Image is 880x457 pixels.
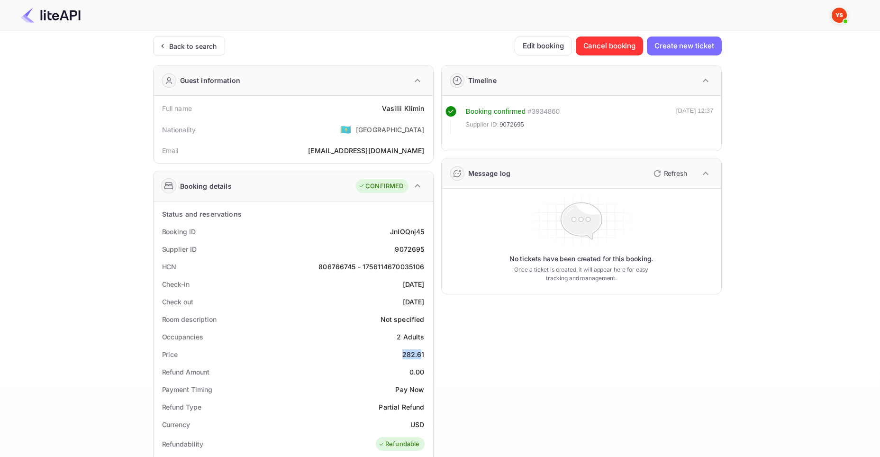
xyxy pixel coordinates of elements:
div: Check-in [162,279,190,289]
div: Vasilii Klimin [382,103,424,113]
div: Back to search [169,41,217,51]
div: [DATE] 12:37 [676,106,714,134]
div: Check out [162,297,193,307]
span: United States [340,121,351,138]
div: Full name [162,103,192,113]
div: # 3934860 [527,106,560,117]
div: Not specified [381,314,425,324]
p: Refresh [664,168,687,178]
div: Message log [468,168,511,178]
img: Yandex Support [832,8,847,23]
div: 282.61 [402,349,425,359]
div: Booking details [180,181,232,191]
button: Edit booking [515,37,572,55]
div: Refund Amount [162,367,210,377]
div: Payment Timing [162,384,213,394]
div: CONFIRMED [358,182,403,191]
div: Occupancies [162,332,203,342]
p: No tickets have been created for this booking. [509,254,653,264]
span: 9072695 [499,120,524,129]
span: Supplier ID: [466,120,499,129]
img: LiteAPI Logo [21,8,81,23]
div: JnlOQnj45 [390,227,424,237]
button: Cancel booking [576,37,644,55]
div: [EMAIL_ADDRESS][DOMAIN_NAME] [308,146,424,155]
div: Refundable [378,439,420,449]
div: Booking ID [162,227,196,237]
div: Email [162,146,179,155]
div: Partial Refund [379,402,424,412]
div: 806766745 - 1756114670035106 [318,262,424,272]
div: Timeline [468,75,497,85]
div: Pay Now [395,384,424,394]
div: Supplier ID [162,244,197,254]
div: Status and reservations [162,209,242,219]
div: Booking confirmed [466,106,526,117]
div: Nationality [162,125,196,135]
div: [GEOGRAPHIC_DATA] [356,125,425,135]
div: USD [410,420,424,430]
div: Room description [162,314,217,324]
div: Currency [162,420,190,430]
button: Create new ticket [647,37,721,55]
button: Refresh [648,166,691,181]
div: [DATE] [403,297,425,307]
div: Guest information [180,75,241,85]
div: 2 Adults [397,332,424,342]
div: Refundability [162,439,204,449]
div: Refund Type [162,402,201,412]
div: 0.00 [409,367,425,377]
div: Price [162,349,178,359]
div: 9072695 [395,244,424,254]
p: Once a ticket is created, it will appear here for easy tracking and management. [507,265,656,283]
div: HCN [162,262,177,272]
div: [DATE] [403,279,425,289]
